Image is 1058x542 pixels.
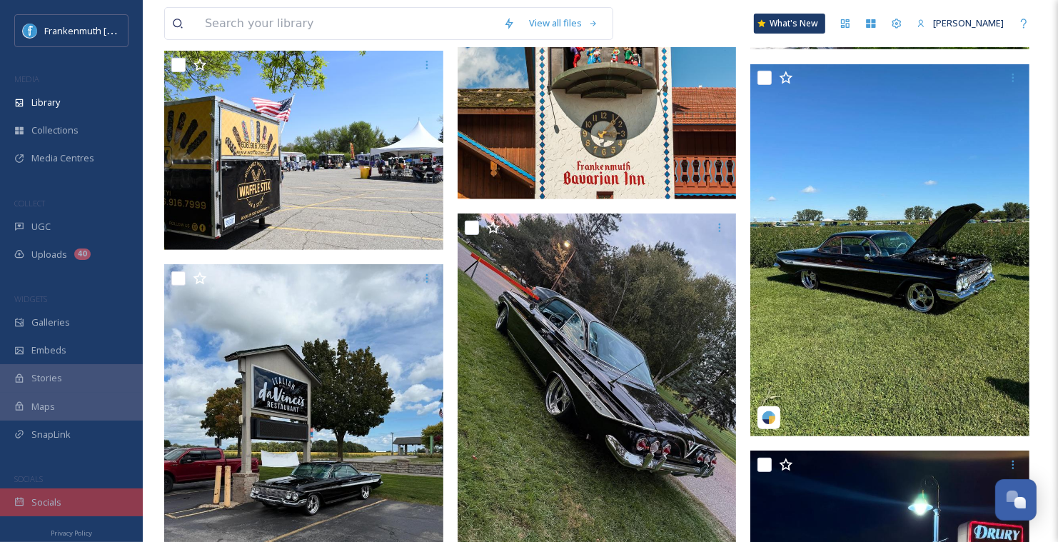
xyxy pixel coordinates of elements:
[31,343,66,357] span: Embeds
[31,124,79,137] span: Collections
[74,249,91,260] div: 40
[51,523,92,541] a: Privacy Policy
[31,96,60,109] span: Library
[14,293,47,304] span: WIDGETS
[31,248,67,261] span: Uploads
[750,64,1029,436] img: alteredimagemotorsports-18034249706494619.jpeg
[31,316,70,329] span: Galleries
[23,24,37,38] img: Social%20Media%20PFP%202025.jpg
[31,151,94,165] span: Media Centres
[995,479,1037,521] button: Open Chat
[14,473,43,484] span: SOCIALS
[31,400,55,413] span: Maps
[754,14,825,34] a: What's New
[31,371,62,385] span: Stories
[51,528,92,538] span: Privacy Policy
[14,198,45,209] span: COLLECT
[31,496,61,509] span: Socials
[31,220,51,234] span: UGC
[44,24,152,37] span: Frankenmuth [US_STATE]
[933,16,1004,29] span: [PERSON_NAME]
[14,74,39,84] span: MEDIA
[910,9,1011,37] a: [PERSON_NAME]
[164,51,443,250] img: DSC_5368.jpg
[198,8,496,39] input: Search your library
[522,9,605,37] a: View all files
[31,428,71,441] span: SnapLink
[762,411,776,425] img: snapsea-logo.png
